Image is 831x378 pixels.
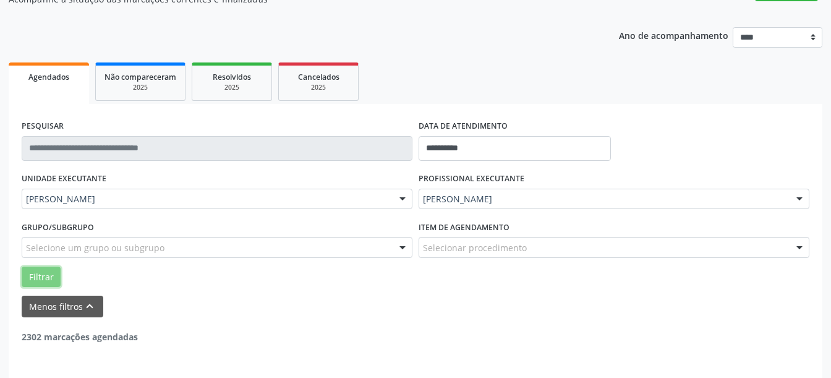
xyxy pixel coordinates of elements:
[22,296,103,317] button: Menos filtroskeyboard_arrow_up
[22,267,61,288] button: Filtrar
[298,72,339,82] span: Cancelados
[83,299,96,313] i: keyboard_arrow_up
[419,170,524,189] label: PROFISSIONAL EXECUTANTE
[22,218,94,237] label: Grupo/Subgrupo
[26,241,164,254] span: Selecione um grupo ou subgrupo
[419,218,509,237] label: Item de agendamento
[213,72,251,82] span: Resolvidos
[28,72,69,82] span: Agendados
[619,27,728,43] p: Ano de acompanhamento
[22,170,106,189] label: UNIDADE EXECUTANTE
[26,193,387,205] span: [PERSON_NAME]
[104,83,176,92] div: 2025
[22,331,138,343] strong: 2302 marcações agendadas
[419,117,508,136] label: DATA DE ATENDIMENTO
[201,83,263,92] div: 2025
[22,117,64,136] label: PESQUISAR
[104,72,176,82] span: Não compareceram
[423,193,784,205] span: [PERSON_NAME]
[288,83,349,92] div: 2025
[423,241,527,254] span: Selecionar procedimento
